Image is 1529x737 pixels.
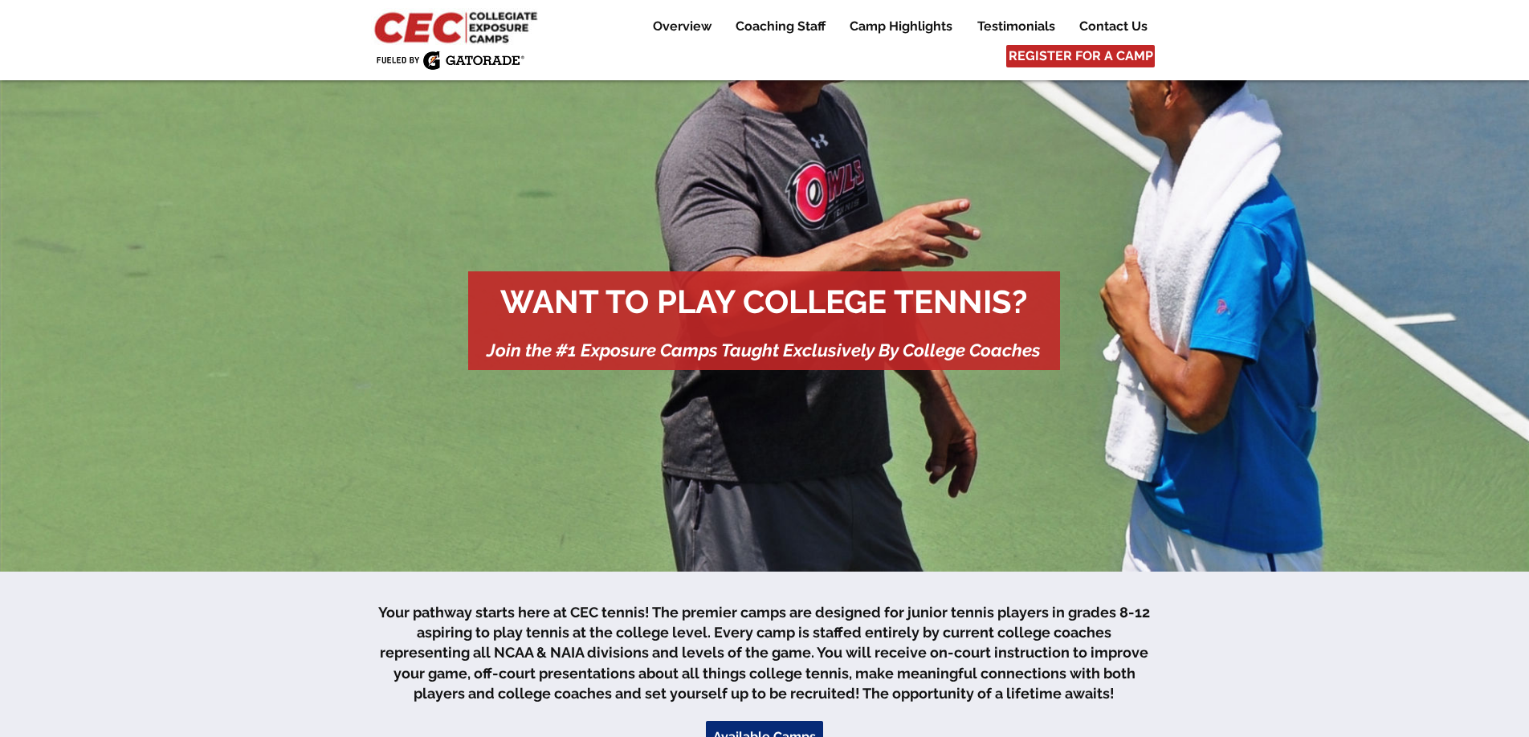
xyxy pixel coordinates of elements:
[724,17,837,36] a: Coaching Staff
[1071,17,1156,36] p: Contact Us
[969,17,1063,36] p: Testimonials
[371,8,544,45] img: CEC Logo Primary_edited.jpg
[1009,47,1153,65] span: REGISTER FOR A CAMP
[965,17,1066,36] a: Testimonials
[645,17,720,36] p: Overview
[842,17,960,36] p: Camp Highlights
[641,17,723,36] a: Overview
[1006,45,1155,67] a: REGISTER FOR A CAMP
[500,283,1027,320] span: WANT TO PLAY COLLEGE TENNIS?
[1067,17,1159,36] a: Contact Us
[376,51,524,70] img: Fueled by Gatorade.png
[628,17,1159,36] nav: Site
[728,17,834,36] p: Coaching Staff
[838,17,964,36] a: Camp Highlights
[378,604,1150,702] span: Your pathway starts here at CEC tennis! The premier camps are designed for junior tennis players ...
[487,340,1041,360] span: Join the #1 Exposure Camps Taught Exclusively By College Coaches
